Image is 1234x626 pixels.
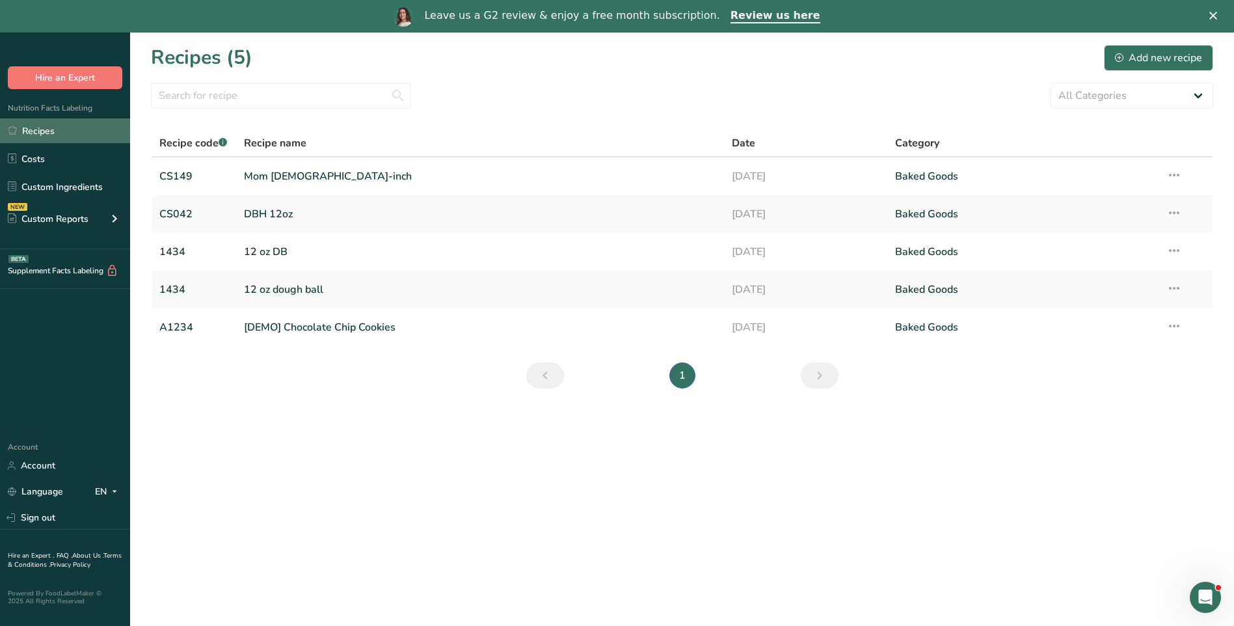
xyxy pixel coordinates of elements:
div: EN [95,484,122,500]
div: NEW [8,203,27,211]
a: [DATE] [732,276,879,303]
iframe: Intercom live chat [1190,582,1221,613]
a: FAQ . [57,551,72,560]
a: Baked Goods [895,276,1151,303]
a: CS042 [159,200,228,228]
a: Review us here [731,9,820,23]
a: Hire an Expert . [8,551,54,560]
div: Powered By FoodLabelMaker © 2025 All Rights Reserved [8,590,122,605]
a: [DATE] [732,200,879,228]
a: Mom [DEMOGRAPHIC_DATA]-inch [244,163,717,190]
div: BETA [8,255,29,263]
a: [DATE] [732,238,879,265]
h1: Recipes (5) [151,43,252,72]
a: Baked Goods [895,200,1151,228]
div: Add new recipe [1115,50,1202,66]
a: 1434 [159,238,228,265]
a: Language [8,480,63,503]
a: [DATE] [732,314,879,341]
button: Hire an Expert [8,66,122,89]
a: [DEMO] Chocolate Chip Cookies [244,314,717,341]
a: Baked Goods [895,314,1151,341]
a: CS149 [159,163,228,190]
a: Next page [801,362,838,388]
div: Leave us a G2 review & enjoy a free month subscription. [424,9,719,22]
a: DBH 12oz [244,200,717,228]
span: Recipe name [244,135,306,151]
a: 12 oz DB [244,238,717,265]
input: Search for recipe [151,83,411,109]
a: Terms & Conditions . [8,551,122,569]
a: Previous page [526,362,564,388]
span: Recipe code [159,136,227,150]
a: Baked Goods [895,163,1151,190]
button: Add new recipe [1104,45,1213,71]
a: Privacy Policy [50,560,90,569]
a: [DATE] [732,163,879,190]
img: Profile image for Reem [393,6,414,27]
a: About Us . [72,551,103,560]
div: Custom Reports [8,212,88,226]
a: 12 oz dough ball [244,276,717,303]
a: A1234 [159,314,228,341]
span: Date [732,135,755,151]
span: Category [895,135,939,151]
div: Close [1209,12,1222,20]
a: 1434 [159,276,228,303]
a: Baked Goods [895,238,1151,265]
